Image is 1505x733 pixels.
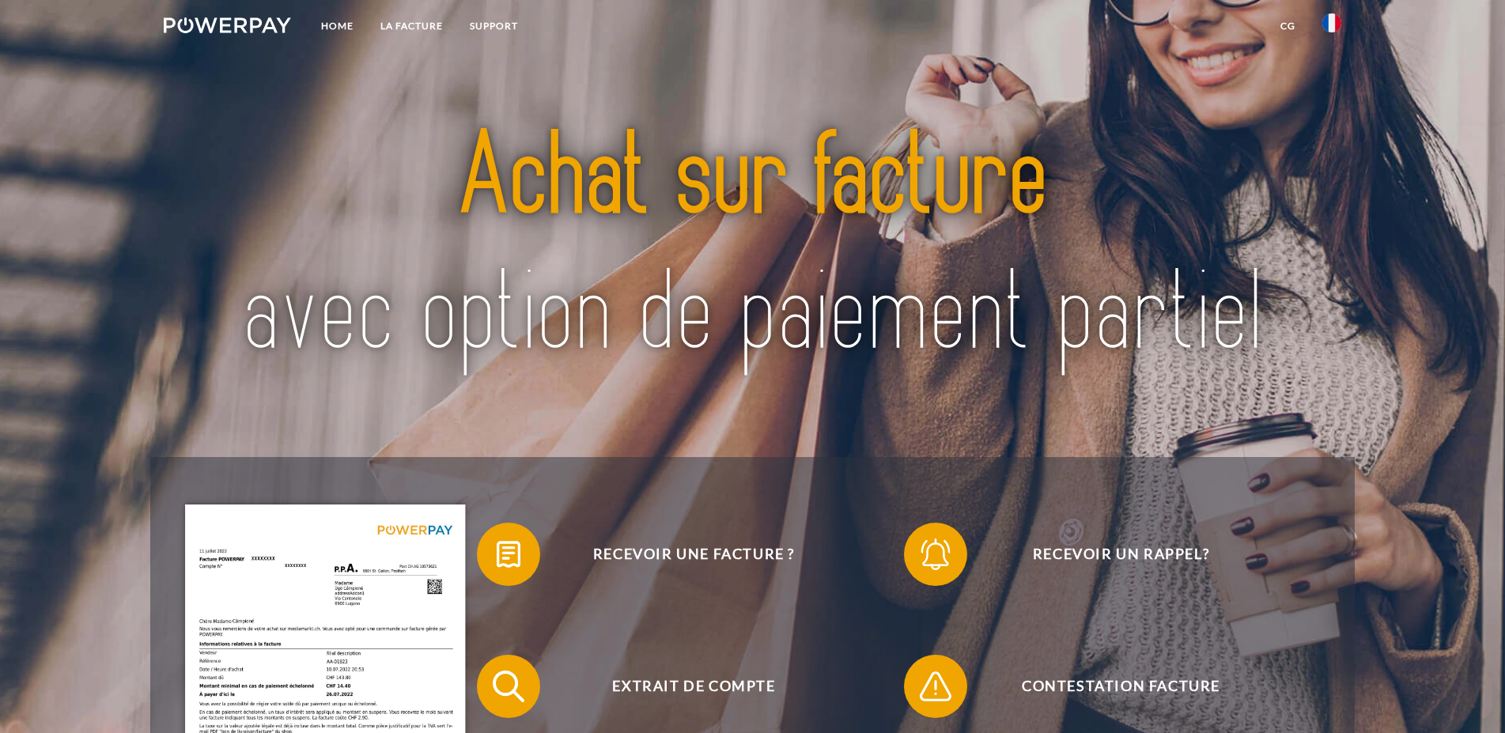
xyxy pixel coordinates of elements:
[904,523,1315,586] button: Recevoir un rappel?
[500,655,887,718] span: Extrait de compte
[489,667,528,706] img: qb_search.svg
[1442,670,1492,720] iframe: Bouton de lancement de la fenêtre de messagerie
[477,655,888,718] button: Extrait de compte
[927,655,1314,718] span: Contestation Facture
[904,655,1315,718] button: Contestation Facture
[164,17,291,33] img: logo-powerpay-white.svg
[916,667,955,706] img: qb_warning.svg
[456,12,531,40] a: Support
[916,535,955,574] img: qb_bell.svg
[222,74,1283,419] img: title-powerpay_fr.svg
[308,12,367,40] a: Home
[477,523,888,586] button: Recevoir une facture ?
[1267,12,1309,40] a: CG
[1322,13,1341,32] img: fr
[489,535,528,574] img: qb_bill.svg
[927,523,1314,586] span: Recevoir un rappel?
[500,523,887,586] span: Recevoir une facture ?
[367,12,456,40] a: LA FACTURE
